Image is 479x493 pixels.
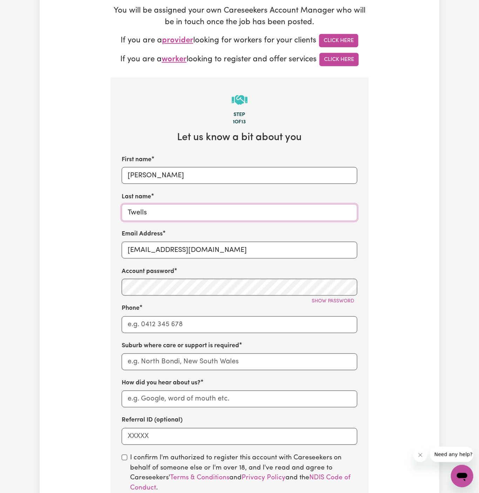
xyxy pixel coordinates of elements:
label: Referral ID (optional) [122,416,183,425]
a: Click Here [319,34,358,47]
p: If you are a looking to register and offer services [110,53,369,66]
input: e.g. Google, word of mouth etc. [122,391,357,408]
label: Phone [122,304,140,313]
a: Terms & Conditions [170,475,229,481]
iframe: Close message [413,448,427,462]
label: Last name [122,192,151,201]
div: Step [122,111,357,119]
span: worker [162,55,187,63]
label: First name [122,155,151,164]
iframe: Button to launch messaging window [451,465,473,487]
a: Privacy Policy [242,475,285,481]
span: provider [162,36,193,44]
input: e.g. Rigg [122,204,357,221]
div: 1 of 13 [122,118,357,126]
iframe: Message from company [430,447,473,462]
label: Account password [122,267,174,276]
span: Show password [312,299,354,304]
h2: Let us know a bit about you [122,132,357,144]
input: e.g. Diana [122,167,357,184]
label: Suburb where care or support is required [122,342,239,351]
button: Show password [309,296,357,307]
input: e.g. 0412 345 678 [122,316,357,333]
input: e.g. North Bondi, New South Wales [122,354,357,370]
a: Click Here [319,53,359,66]
input: XXXXX [122,428,357,445]
label: Email Address [122,230,163,239]
p: You will be assigned your own Careseekers Account Manager who will be in touch once the job has b... [110,5,369,28]
input: e.g. diana.rigg@yahoo.com.au [122,242,357,259]
label: How did you hear about us? [122,379,201,388]
p: If you are a looking for workers for your clients [110,34,369,47]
